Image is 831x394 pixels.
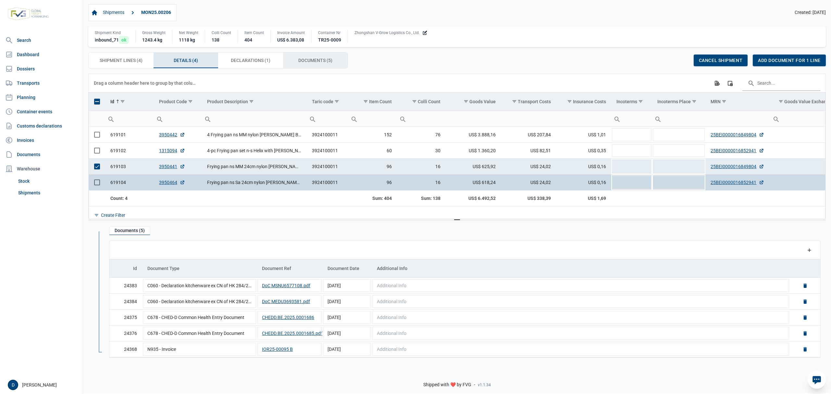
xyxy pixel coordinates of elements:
td: Column Additional Info [372,259,790,278]
span: Details (4) [174,56,198,64]
div: Search box [611,111,623,127]
span: US$ 0,16 [588,163,606,170]
div: Insurance Costs US$ 1,69 [561,195,606,202]
a: Invoices [3,134,80,147]
td: Column Product Description [202,92,307,111]
a: 3950464 [159,179,185,186]
div: Search box [307,111,318,127]
input: Filter cell [501,111,556,127]
div: Document Ref [262,266,291,271]
span: Show filter options for column 'Taric code' [334,99,339,104]
a: MON25.00206 [139,7,174,18]
span: Show filter options for column 'Incoterms' [638,99,643,104]
div: Document Date [328,266,359,271]
td: Column Id [105,92,154,111]
span: US$ 3.888,16 [469,131,496,138]
div: Goods Value US$ 6.492,52 [451,195,496,202]
div: Taric code [312,99,333,104]
div: Incoterms [616,99,637,104]
button: DoC MSNU6577108.pdf [262,282,310,289]
td: Filter cell [446,111,501,127]
a: Transports [3,77,80,90]
a: Dossiers [3,62,80,75]
div: Data grid with 4 rows and 22 columns [89,74,825,224]
div: Id [110,99,114,104]
div: Gross Weight [142,30,166,35]
span: Show filter options for column 'MRN' [722,99,726,104]
td: 24375 [109,310,142,326]
div: [PERSON_NAME] [8,380,79,390]
td: 4 Frying pan ns MM nylon [PERSON_NAME] Balance [202,127,307,143]
div: Split bar [88,218,826,221]
td: Column Product Code [154,92,202,111]
td: N935 - Invoice [142,341,257,357]
span: Show filter options for column 'Product Description' [249,99,254,104]
td: Column Item Count [348,92,397,111]
td: Column Colli Count [397,92,446,111]
td: 96 [348,158,397,174]
td: Column Incoterms Place [652,92,705,111]
a: Delete [802,330,808,336]
td: 24368 [109,341,142,357]
input: Filter cell [705,111,770,127]
span: [DATE] [328,299,341,304]
div: Transport Costs US$ 338,39 [506,195,551,202]
div: Search box [348,111,360,127]
td: Filter cell [105,111,154,127]
a: Delete [802,283,808,289]
td: 152 [348,127,397,143]
td: Column Incoterms [611,92,652,111]
td: Filter cell [348,111,397,127]
a: Delete [802,314,808,320]
span: Shipped with ❤️ by FVG [423,382,471,388]
div: Search box [202,111,214,127]
td: 3924100011 [307,174,348,190]
span: Declarations (1) [231,56,270,64]
div: Search box [652,111,664,127]
div: Id [133,266,137,271]
a: 25BEI0000016849804 [711,131,764,138]
span: US$ 207,84 [528,131,551,138]
div: Transport Costs [518,99,551,104]
a: 3950441 [159,163,185,170]
a: Documents [3,148,80,161]
span: US$ 24,02 [530,179,551,186]
span: [DATE] [328,315,341,320]
div: Goods Value [469,99,496,104]
input: Filter cell [397,111,446,127]
a: 25BEI0000016849804 [711,163,764,170]
img: FVG - Global freight forwarding [5,5,51,23]
td: 24384 [109,294,142,310]
td: Column Document Ref [257,259,322,278]
input: Filter cell [556,111,611,127]
div: Incoterms Place [657,99,691,104]
div: Drag a column header here to group by that column [94,78,198,88]
div: Item Count Sum: 404 [353,195,392,202]
div: US$ 6.383,08 [277,37,305,43]
span: US$ 618,24 [473,179,496,186]
input: Filter cell [652,111,705,127]
td: C060 - Declaration kitchenware ex CN of HK 284/2011 [142,294,257,310]
div: Data grid toolbar [94,74,820,92]
a: Delete [802,346,808,352]
div: Select all [94,99,100,105]
button: CHEDD.BE.2025.0001686 [262,314,314,321]
span: Documents (5) [298,56,332,64]
div: Container Nr [318,30,341,35]
div: Add a row [803,244,815,256]
div: Select row [94,164,100,169]
span: v1.1.34 [478,382,491,388]
td: Frying pan ns MM 24cm nylon [PERSON_NAME] Balance [202,158,307,174]
span: Show filter options for column 'Colli Count' [412,99,417,104]
div: Product Description [207,99,248,104]
td: Column Transport Costs [501,92,556,111]
td: 4-pc Frying pan set n-s Helix with [PERSON_NAME] (nylon) [202,142,307,158]
div: Item Count [369,99,392,104]
div: Additional Info [377,266,407,271]
a: Shipments [16,187,80,199]
div: Product Code [159,99,187,104]
div: Export all data to Excel [711,77,723,89]
td: 24383 [109,278,142,294]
